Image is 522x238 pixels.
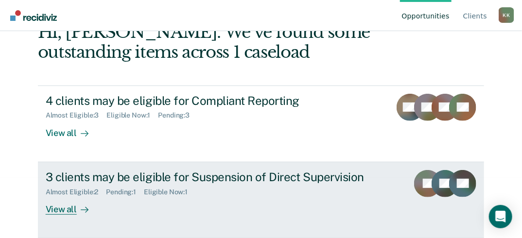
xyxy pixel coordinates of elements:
[106,111,158,119] div: Eligible Now : 1
[499,7,514,23] div: K K
[38,85,485,162] a: 4 clients may be eligible for Compliant ReportingAlmost Eligible:3Eligible Now:1Pending:3View all
[158,111,197,119] div: Pending : 3
[499,7,514,23] button: Profile dropdown button
[46,196,100,215] div: View all
[46,119,100,138] div: View all
[46,111,107,119] div: Almost Eligible : 3
[46,188,106,196] div: Almost Eligible : 2
[10,10,57,21] img: Recidiviz
[38,22,395,62] div: Hi, [PERSON_NAME]. We’ve found some outstanding items across 1 caseload
[144,188,195,196] div: Eligible Now : 1
[106,188,144,196] div: Pending : 1
[46,170,387,184] div: 3 clients may be eligible for Suspension of Direct Supervision
[489,205,512,228] div: Open Intercom Messenger
[46,94,383,108] div: 4 clients may be eligible for Compliant Reporting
